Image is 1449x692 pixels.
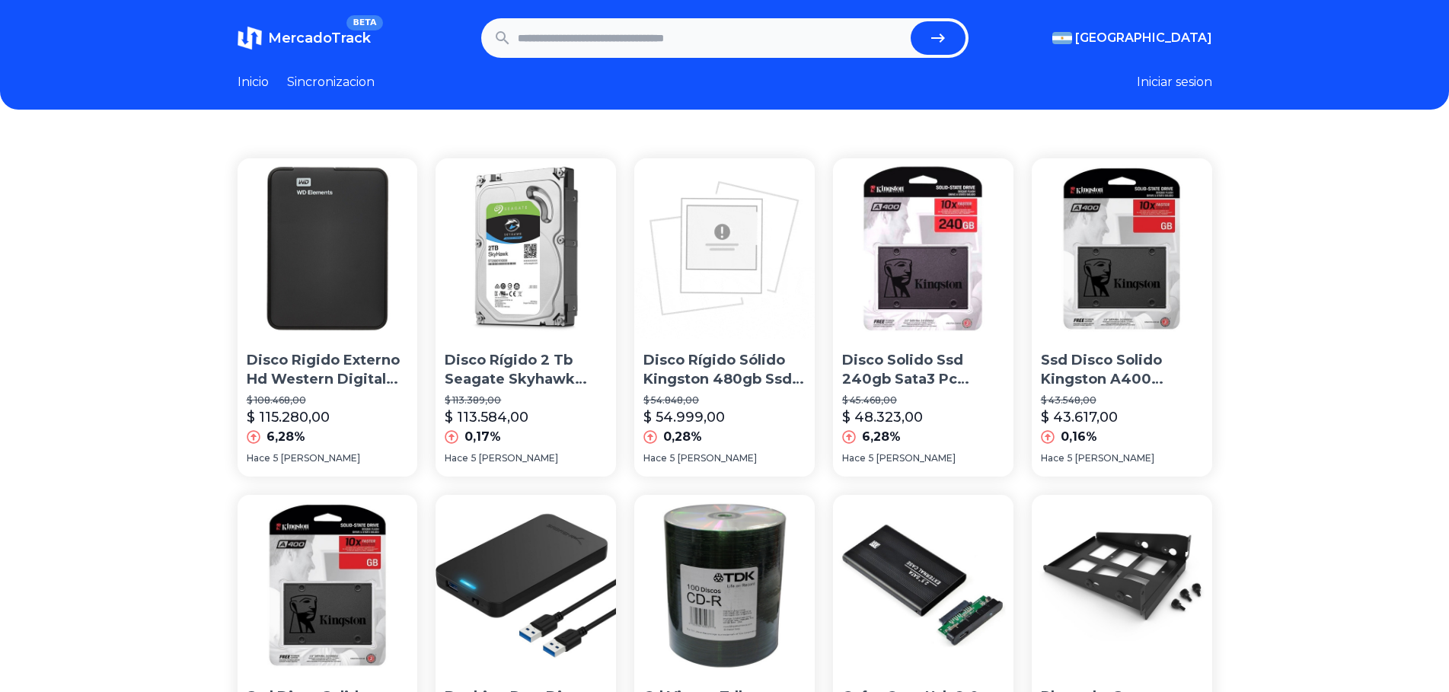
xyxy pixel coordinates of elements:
img: Docking Para Disco Rigido - Sabrent - 2.5 - Usb 3.0 Hdd/ssd [436,495,616,675]
p: $ 45.468,00 [842,394,1004,407]
p: 6,28% [267,428,305,446]
p: 6,28% [862,428,901,446]
a: Ssd Disco Solido Kingston A400 240gb Pc Gamer Sata 3Ssd Disco Solido Kingston A400 240gb Pc Gamer... [1032,158,1212,477]
a: Sincronizacion [287,73,375,91]
span: Hace [247,452,270,464]
span: BETA [346,15,382,30]
p: $ 43.548,00 [1041,394,1203,407]
p: Disco Rígido Sólido Kingston 480gb Ssd Now A400 Sata3 2.5 [643,351,806,389]
img: Cofre Case Usb 2.0 Disco Rígido Hd 2.5 Sata De Notebook [833,495,1013,675]
img: MercadoTrack [238,26,262,50]
p: $ 113.389,00 [445,394,607,407]
a: Disco Rigido Externo Hd Western Digital 1tb Usb 3.0 Win/macDisco Rigido Externo Hd Western Digita... [238,158,418,477]
p: 0,17% [464,428,501,446]
img: Cd Virgen Tdk Estampad,700mb 80 Minutos Bulk X100,avellaneda [634,495,815,675]
span: 5 [PERSON_NAME] [273,452,360,464]
p: $ 48.323,00 [842,407,923,428]
img: Argentina [1052,32,1072,44]
button: [GEOGRAPHIC_DATA] [1052,29,1212,47]
span: 5 [PERSON_NAME] [471,452,558,464]
span: Hace [643,452,667,464]
a: Disco Rígido Sólido Kingston 480gb Ssd Now A400 Sata3 2.5Disco Rígido Sólido Kingston 480gb Ssd N... [634,158,815,477]
span: MercadoTrack [268,30,371,46]
span: Hace [445,452,468,464]
p: $ 108.468,00 [247,394,409,407]
p: 0,28% [663,428,702,446]
img: Ssd Disco Solido Kingston A400 240gb Pc Gamer Sata 3 [1032,158,1212,339]
span: Hace [842,452,866,464]
img: Disco Rígido 2 Tb Seagate Skyhawk Simil Purple Wd Dvr Cct [436,158,616,339]
p: 0,16% [1061,428,1097,446]
img: Disco Rígido Sólido Kingston 480gb Ssd Now A400 Sata3 2.5 [634,158,815,339]
button: Iniciar sesion [1137,73,1212,91]
img: Ssd Disco Solido Kingston A400 240gb Sata 3 Simil Uv400 [238,495,418,675]
a: Inicio [238,73,269,91]
img: Phanteks Soporte Hdd Modular Para Disco 3.5 - 2.5 Metálico [1032,495,1212,675]
p: $ 54.848,00 [643,394,806,407]
p: $ 54.999,00 [643,407,725,428]
img: Disco Rigido Externo Hd Western Digital 1tb Usb 3.0 Win/mac [238,158,418,339]
span: [GEOGRAPHIC_DATA] [1075,29,1212,47]
p: $ 115.280,00 [247,407,330,428]
p: Disco Rígido 2 Tb Seagate Skyhawk Simil Purple Wd Dvr Cct [445,351,607,389]
p: Ssd Disco Solido Kingston A400 240gb Pc Gamer Sata 3 [1041,351,1203,389]
a: Disco Solido Ssd 240gb Sata3 Pc Notebook MacDisco Solido Ssd 240gb Sata3 Pc Notebook Mac$ 45.468,... [833,158,1013,477]
span: Hace [1041,452,1064,464]
p: Disco Solido Ssd 240gb Sata3 Pc Notebook Mac [842,351,1004,389]
span: 5 [PERSON_NAME] [670,452,757,464]
img: Disco Solido Ssd 240gb Sata3 Pc Notebook Mac [833,158,1013,339]
p: Disco Rigido Externo Hd Western Digital 1tb Usb 3.0 Win/mac [247,351,409,389]
span: 5 [PERSON_NAME] [869,452,956,464]
a: MercadoTrackBETA [238,26,371,50]
p: $ 43.617,00 [1041,407,1118,428]
a: Disco Rígido 2 Tb Seagate Skyhawk Simil Purple Wd Dvr CctDisco Rígido 2 Tb Seagate Skyhawk Simil ... [436,158,616,477]
span: 5 [PERSON_NAME] [1068,452,1154,464]
p: $ 113.584,00 [445,407,528,428]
